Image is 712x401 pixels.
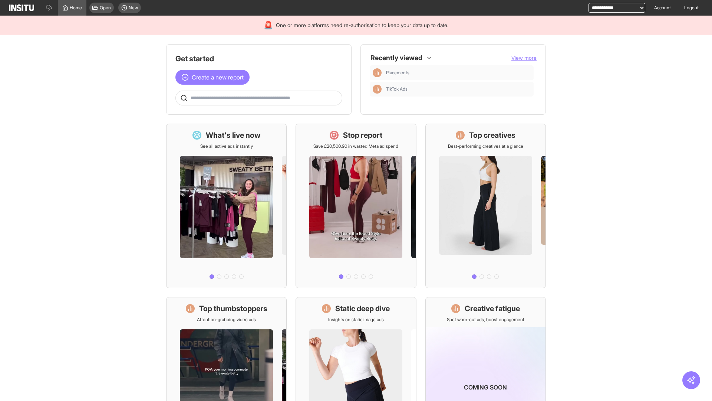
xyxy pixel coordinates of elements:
[343,130,382,140] h1: Stop report
[386,70,531,76] span: Placements
[425,124,546,288] a: Top creativesBest-performing creatives at a glance
[276,22,448,29] span: One or more platforms need re-authorisation to keep your data up to date.
[448,143,523,149] p: Best-performing creatives at a glance
[206,130,261,140] h1: What's live now
[328,317,384,323] p: Insights on static image ads
[129,5,138,11] span: New
[386,70,409,76] span: Placements
[200,143,253,149] p: See all active ads instantly
[175,53,342,64] h1: Get started
[9,4,34,11] img: Logo
[313,143,398,149] p: Save £20,500.90 in wasted Meta ad spend
[100,5,111,11] span: Open
[175,70,250,85] button: Create a new report
[199,303,267,314] h1: Top thumbstoppers
[296,124,416,288] a: Stop reportSave £20,500.90 in wasted Meta ad spend
[373,68,382,77] div: Insights
[469,130,515,140] h1: Top creatives
[386,86,408,92] span: TikTok Ads
[511,55,537,61] span: View more
[192,73,244,82] span: Create a new report
[335,303,390,314] h1: Static deep dive
[264,20,273,30] div: 🚨
[373,85,382,94] div: Insights
[386,86,531,92] span: TikTok Ads
[197,317,256,323] p: Attention-grabbing video ads
[166,124,287,288] a: What's live nowSee all active ads instantly
[511,54,537,62] button: View more
[70,5,82,11] span: Home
